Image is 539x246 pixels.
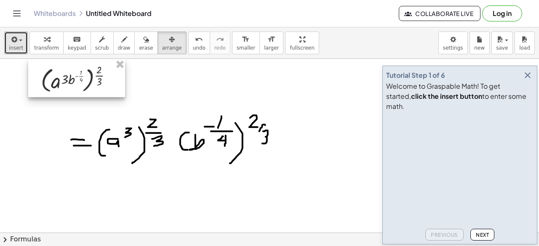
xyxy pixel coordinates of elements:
span: keypad [68,45,86,51]
span: undo [193,45,205,51]
button: keyboardkeypad [63,32,91,54]
b: click the insert button [411,92,482,101]
span: Collaborate Live [406,10,473,17]
button: draw [113,32,135,54]
button: load [515,32,535,54]
i: format_size [267,34,275,45]
span: smaller [237,45,255,51]
button: new [470,32,490,54]
span: larger [264,45,279,51]
i: undo [195,34,203,45]
div: Tutorial Step 1 of 6 [386,70,445,80]
button: format_sizesmaller [232,32,260,54]
span: scrub [95,45,109,51]
span: fullscreen [290,45,314,51]
span: insert [9,45,23,51]
button: Collaborate Live [399,6,480,21]
span: settings [443,45,463,51]
button: scrub [91,32,114,54]
button: save [491,32,513,54]
span: new [474,45,485,51]
button: insert [4,32,28,54]
button: Toggle navigation [10,7,24,20]
div: Welcome to Graspable Math! To get started, to enter some math. [386,81,534,111]
button: settings [438,32,468,54]
button: erase [134,32,157,54]
span: erase [139,45,153,51]
button: redoredo [210,32,230,54]
span: draw [118,45,131,51]
button: fullscreen [285,32,319,54]
button: undoundo [188,32,210,54]
a: Whiteboards [34,9,76,18]
span: Next [476,232,489,238]
span: redo [214,45,226,51]
button: Log in [482,5,522,21]
span: transform [34,45,59,51]
button: arrange [157,32,187,54]
i: redo [216,34,224,45]
span: save [496,45,508,51]
i: format_size [242,34,250,45]
button: format_sizelarger [259,32,283,54]
span: load [519,45,530,51]
button: transform [29,32,64,54]
span: arrange [162,45,182,51]
button: Next [470,229,494,241]
i: keyboard [73,34,81,45]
